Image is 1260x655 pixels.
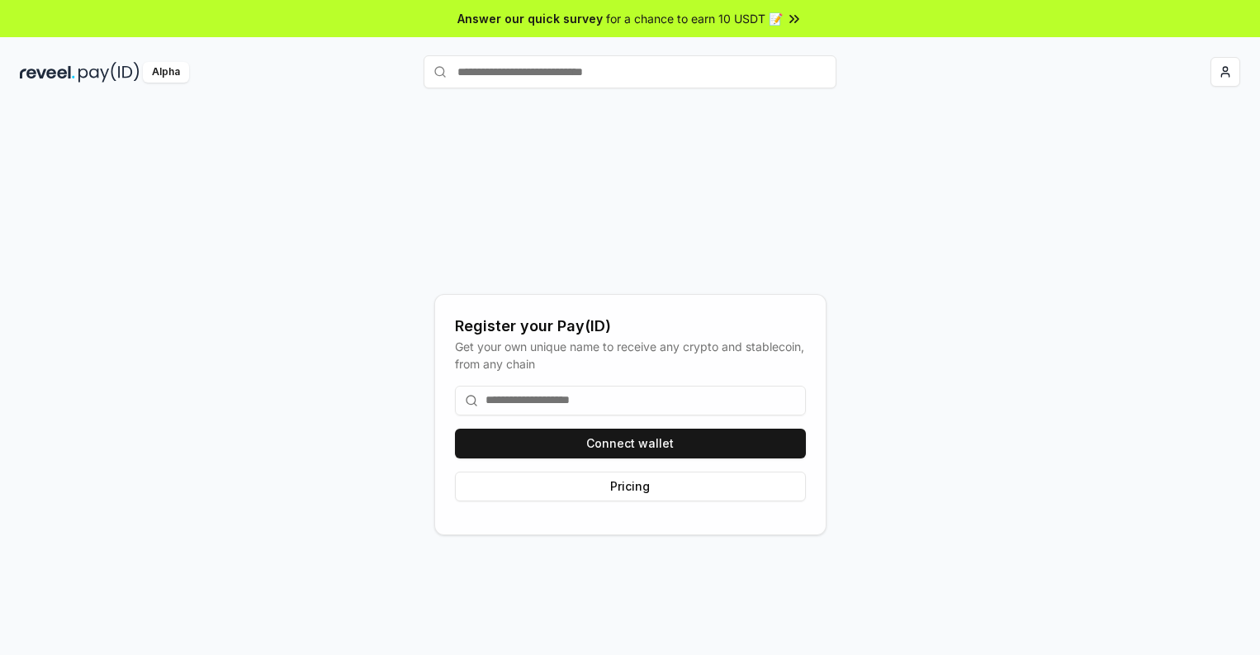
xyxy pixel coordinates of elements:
img: pay_id [78,62,140,83]
img: reveel_dark [20,62,75,83]
button: Connect wallet [455,429,806,458]
div: Get your own unique name to receive any crypto and stablecoin, from any chain [455,338,806,373]
span: Answer our quick survey [457,10,603,27]
div: Alpha [143,62,189,83]
span: for a chance to earn 10 USDT 📝 [606,10,783,27]
button: Pricing [455,472,806,501]
div: Register your Pay(ID) [455,315,806,338]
